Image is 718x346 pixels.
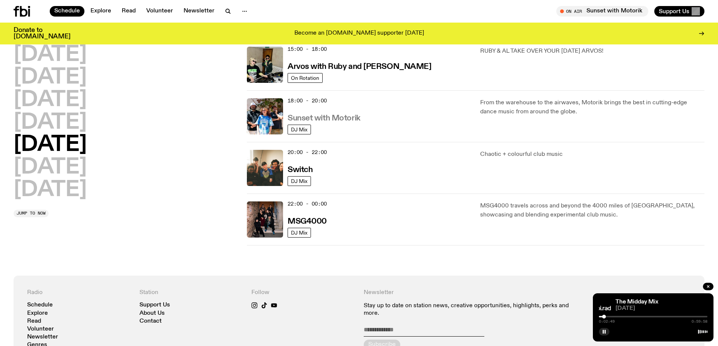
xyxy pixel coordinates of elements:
[659,8,689,15] span: Support Us
[364,289,579,296] h4: Newsletter
[288,46,327,53] span: 15:00 - 18:00
[14,27,70,40] h3: Donate to [DOMAIN_NAME]
[27,302,53,308] a: Schedule
[50,6,84,17] a: Schedule
[294,30,424,37] p: Become an [DOMAIN_NAME] supporter [DATE]
[288,176,311,186] a: DJ Mix
[288,200,327,207] span: 22:00 - 00:00
[251,289,355,296] h4: Follow
[27,334,58,340] a: Newsletter
[27,311,48,316] a: Explore
[27,319,41,324] a: Read
[142,6,178,17] a: Volunteer
[27,326,54,332] a: Volunteer
[288,216,327,226] a: MSG4000
[288,113,360,122] a: Sunset with Motorik
[615,299,658,305] a: The Midday Mix
[480,201,704,219] p: MSG4000 travels across and beyond the 4000 miles of [GEOGRAPHIC_DATA], showcasing and blending ex...
[247,150,283,186] img: A warm film photo of the switch team sitting close together. from left to right: Cedar, Lau, Sand...
[247,47,283,83] img: Ruby wears a Collarbones t shirt and pretends to play the DJ decks, Al sings into a pringles can....
[288,63,431,71] h3: Arvos with Ruby and [PERSON_NAME]
[364,302,579,317] p: Stay up to date on station news, creative opportunities, highlights, perks and more.
[480,47,704,56] p: RUBY & AL TAKE OVER YOUR [DATE] ARVOS!
[288,165,312,174] a: Switch
[27,289,130,296] h4: Radio
[556,6,648,17] button: On AirSunset with Motorik
[14,180,87,201] button: [DATE]
[288,218,327,226] h3: MSG4000
[14,44,87,66] button: [DATE]
[139,319,162,324] a: Contact
[480,98,704,116] p: From the warehouse to the airwaves, Motorik brings the best in cutting-edge dance music from arou...
[288,73,323,83] a: On Rotation
[288,125,311,134] a: DJ Mix
[14,67,87,88] button: [DATE]
[288,149,327,156] span: 20:00 - 22:00
[615,306,707,311] span: [DATE]
[288,228,311,238] a: DJ Mix
[139,289,243,296] h4: Station
[288,166,312,174] h3: Switch
[291,75,319,81] span: On Rotation
[14,210,49,217] button: Jump to now
[86,6,116,17] a: Explore
[179,6,219,17] a: Newsletter
[291,178,308,184] span: DJ Mix
[14,157,87,178] button: [DATE]
[17,211,46,215] span: Jump to now
[247,98,283,134] img: Andrew, Reenie, and Pat stand in a row, smiling at the camera, in dappled light with a vine leafe...
[139,302,170,308] a: Support Us
[654,6,704,17] button: Support Us
[291,127,308,132] span: DJ Mix
[14,90,87,111] button: [DATE]
[288,61,431,71] a: Arvos with Ruby and [PERSON_NAME]
[288,114,360,122] h3: Sunset with Motorik
[14,112,87,133] button: [DATE]
[117,6,140,17] a: Read
[139,311,165,316] a: About Us
[480,150,704,159] p: Chaotic + colourful club music
[692,320,707,323] span: 0:59:58
[291,230,308,235] span: DJ Mix
[288,97,327,104] span: 18:00 - 20:00
[599,320,615,323] span: 0:02:49
[14,134,87,155] button: [DATE]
